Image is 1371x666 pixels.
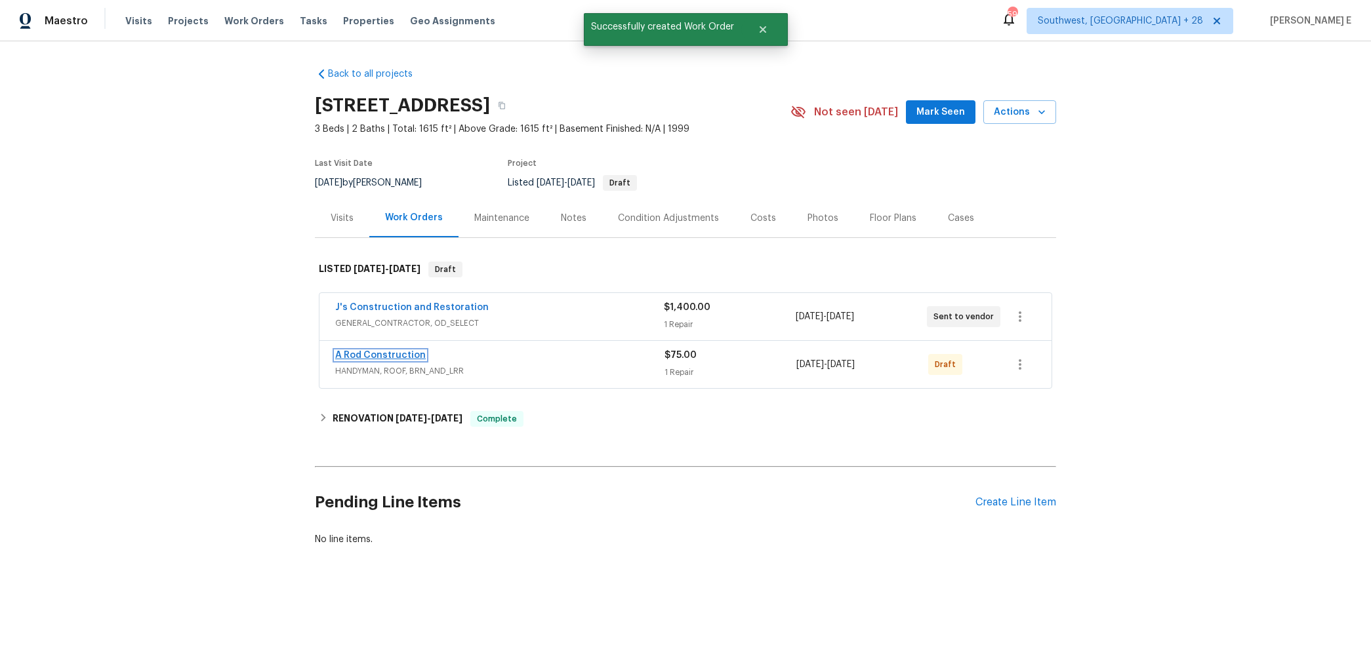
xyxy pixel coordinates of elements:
span: [DATE] [315,178,342,187]
div: Work Orders [385,211,443,224]
div: Create Line Item [975,496,1056,509]
span: [DATE] [796,312,823,321]
span: Maestro [45,14,88,28]
span: [DATE] [796,360,824,369]
div: Condition Adjustments [618,212,719,225]
span: Project [508,159,537,167]
div: by [PERSON_NAME] [315,175,438,191]
div: Maintenance [474,212,529,225]
span: - [396,414,462,423]
h2: Pending Line Items [315,472,975,533]
span: [DATE] [827,312,854,321]
span: [DATE] [537,178,564,187]
div: LISTED [DATE]-[DATE]Draft [315,248,1056,290]
span: Geo Assignments [410,14,495,28]
span: Visits [125,14,152,28]
span: HANDYMAN, ROOF, BRN_AND_LRR [335,364,665,378]
span: Complete [472,412,522,425]
span: Southwest, [GEOGRAPHIC_DATA] + 28 [1038,14,1203,28]
div: 1 Repair [665,366,796,379]
a: A Rod Construction [335,351,426,360]
button: Mark Seen [906,100,975,125]
span: Draft [604,179,636,187]
span: - [537,178,595,187]
div: 1 Repair [664,318,795,331]
span: $1,400.00 [664,303,710,312]
div: Floor Plans [870,212,916,225]
span: Draft [430,263,461,276]
span: GENERAL_CONTRACTOR, OD_SELECT [335,317,664,330]
span: Properties [343,14,394,28]
span: Mark Seen [916,104,965,121]
h2: [STREET_ADDRESS] [315,99,490,112]
span: $75.00 [665,351,697,360]
div: No line items. [315,533,1056,546]
span: - [796,310,854,323]
h6: RENOVATION [333,411,462,427]
span: [PERSON_NAME] E [1265,14,1351,28]
h6: LISTED [319,262,420,277]
span: Not seen [DATE] [814,106,898,119]
span: [DATE] [354,264,385,273]
span: - [354,264,420,273]
a: J's Construction and Restoration [335,303,489,312]
span: - [796,358,855,371]
div: 590 [1008,8,1017,21]
span: [DATE] [389,264,420,273]
span: Last Visit Date [315,159,373,167]
a: Back to all projects [315,68,441,81]
span: Successfully created Work Order [584,13,741,41]
div: Visits [331,212,354,225]
span: Work Orders [224,14,284,28]
div: Photos [808,212,838,225]
span: Tasks [300,16,327,26]
div: Cases [948,212,974,225]
span: [DATE] [396,414,427,423]
span: Draft [935,358,961,371]
div: Costs [750,212,776,225]
button: Copy Address [490,94,514,117]
span: [DATE] [827,360,855,369]
div: Notes [561,212,586,225]
span: 3 Beds | 2 Baths | Total: 1615 ft² | Above Grade: 1615 ft² | Basement Finished: N/A | 1999 [315,123,790,136]
span: Sent to vendor [933,310,999,323]
button: Actions [983,100,1056,125]
span: Projects [168,14,209,28]
span: [DATE] [567,178,595,187]
span: Listed [508,178,637,187]
span: Actions [994,104,1046,121]
span: [DATE] [431,414,462,423]
button: Close [741,16,785,43]
div: RENOVATION [DATE]-[DATE]Complete [315,403,1056,435]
